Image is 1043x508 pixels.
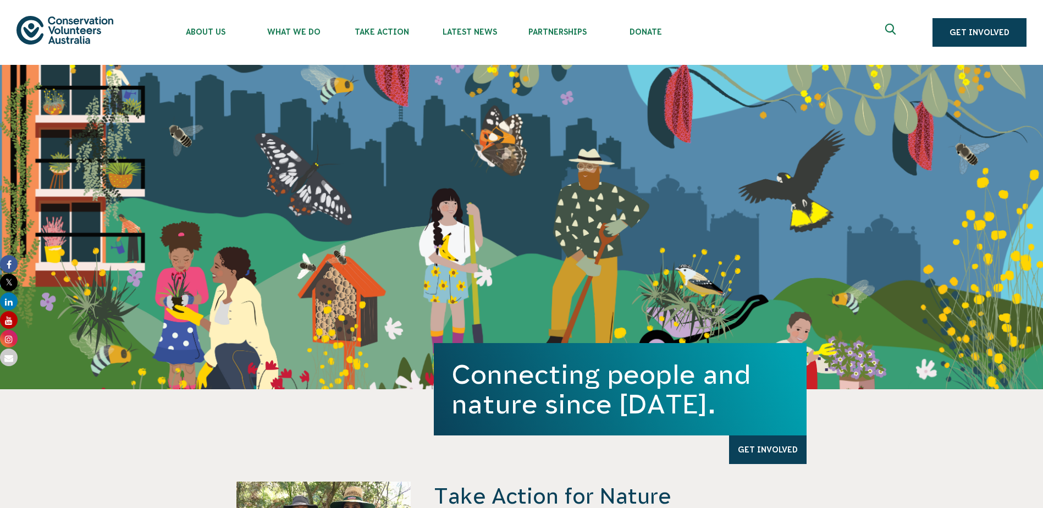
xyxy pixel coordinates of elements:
[885,24,899,41] span: Expand search box
[338,27,426,36] span: Take Action
[250,27,338,36] span: What We Do
[932,18,1027,47] a: Get Involved
[514,27,601,36] span: Partnerships
[729,435,807,464] a: Get Involved
[426,27,514,36] span: Latest News
[162,27,250,36] span: About Us
[601,27,689,36] span: Donate
[16,16,113,44] img: logo.svg
[451,360,789,419] h1: Connecting people and nature since [DATE].
[879,19,905,46] button: Expand search box Close search box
